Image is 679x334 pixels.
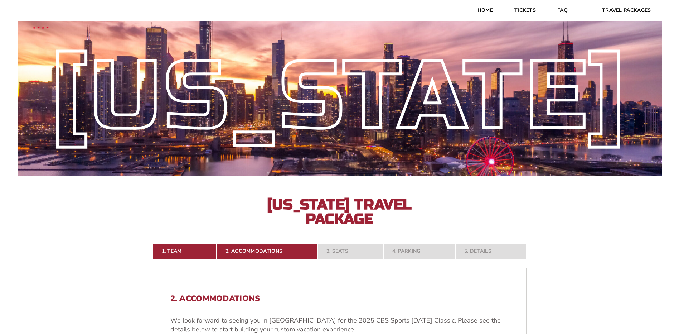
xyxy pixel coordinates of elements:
[170,294,509,303] h2: 2. Accommodations
[21,7,60,46] img: CBS Sports Thanksgiving Classic
[18,58,662,134] div: [US_STATE]
[170,316,509,334] p: We look forward to seeing you in [GEOGRAPHIC_DATA] for the 2025 CBS Sports [DATE] Classic. Please...
[261,197,418,226] h2: [US_STATE] Travel Package
[153,243,217,259] a: 1. Team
